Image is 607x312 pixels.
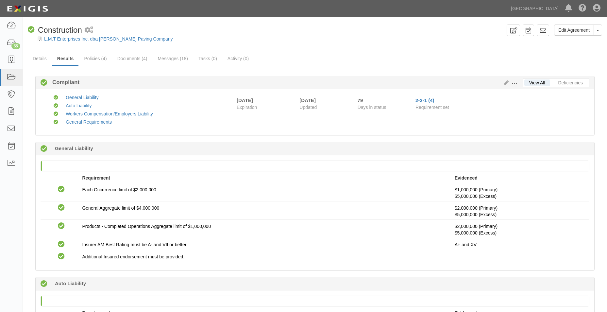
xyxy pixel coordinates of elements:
[82,242,186,247] span: Insurer AM Best Rating must be A- and VII or better
[237,97,253,104] div: [DATE]
[79,52,111,65] a: Policies (4)
[299,97,347,104] div: [DATE]
[47,78,79,86] b: Compliant
[237,104,295,111] span: Expiration
[415,105,449,110] span: Requirement set
[82,224,211,229] span: Products - Completed Operations Aggregate limit of $1,000,000
[54,95,58,100] i: Compliant
[112,52,152,65] a: Documents (4)
[41,281,47,287] i: Compliant 145 days (since 05/16/2025)
[455,230,497,235] span: Policy #N-EC700076500 Insurer: Greenwich Insurance Company
[223,52,254,65] a: Activity (0)
[5,3,50,15] img: logo-5460c22ac91f19d4615b14bd174203de0afe785f0fc80cf4dbbc73dc1793850b.png
[11,43,20,49] div: 55
[82,205,159,211] span: General Aggregate limit of $4,000,000
[508,2,562,15] a: [GEOGRAPHIC_DATA]
[82,175,110,181] strong: Requirement
[66,103,92,108] a: Auto Liability
[455,194,497,199] span: Policy #N-EC700076500 Insurer: Greenwich Insurance Company
[41,146,47,152] i: Compliant 145 days (since 05/16/2025)
[58,186,65,193] i: Compliant
[54,104,58,108] i: Compliant
[501,80,509,85] a: Edit Results
[553,79,588,86] a: Deficiencies
[66,119,112,125] a: General Requirements
[58,253,65,260] i: Compliant
[82,254,184,259] span: Additional Insured endorsement must be provided.
[85,27,93,34] i: 2 scheduled workflows
[455,241,584,248] p: A+ and XV
[415,97,434,103] a: 2-2-1 (4)
[54,120,58,125] i: Compliant
[153,52,193,65] a: Messages (18)
[455,186,584,199] p: $1,000,000 (Primary)
[44,36,173,42] a: L.M.T Enterprises Inc. dba [PERSON_NAME] Paving Company
[55,280,86,287] b: Auto Liability
[38,26,82,34] span: Construction
[82,187,156,192] span: Each Occurrence limit of $2,000,000
[58,204,65,211] i: Compliant
[524,79,550,86] a: View All
[358,97,411,104] div: Since 07/21/2025
[194,52,222,65] a: Tasks (0)
[455,175,478,181] strong: Evidenced
[58,223,65,230] i: Compliant
[455,212,497,217] span: Policy #N-EC700076500 Insurer: Greenwich Insurance Company
[66,111,153,116] a: Workers Compensation/Employers Liability
[28,26,35,33] i: Compliant
[66,95,98,100] a: General Liability
[554,25,594,36] a: Edit Agreement
[579,5,586,12] i: Help Center - Complianz
[358,105,386,110] span: Days in status
[41,79,47,86] i: Compliant
[54,112,58,116] i: Compliant
[28,25,82,36] div: Construction
[28,52,52,65] a: Details
[55,145,93,152] b: General Liability
[455,205,584,218] p: $2,000,000 (Primary)
[299,105,317,110] span: Updated
[58,241,65,248] i: Compliant
[52,52,79,66] a: Results
[455,223,584,236] p: $2,000,000 (Primary)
